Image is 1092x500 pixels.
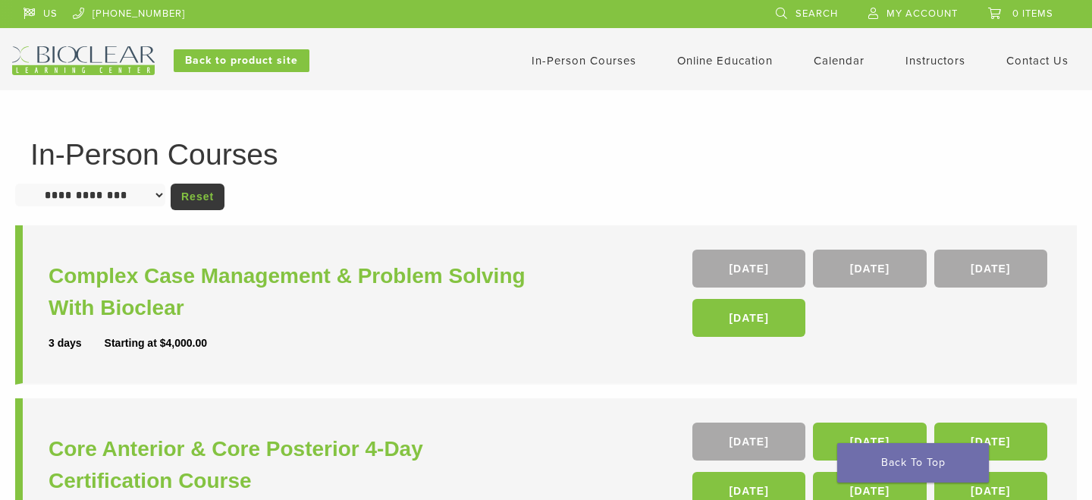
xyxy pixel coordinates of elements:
[12,46,155,75] img: Bioclear
[174,49,309,72] a: Back to product site
[692,250,805,288] a: [DATE]
[886,8,958,20] span: My Account
[692,299,805,337] a: [DATE]
[934,423,1047,461] a: [DATE]
[49,433,550,497] a: Core Anterior & Core Posterior 4-Day Certification Course
[692,250,1051,344] div: , , ,
[814,54,864,68] a: Calendar
[171,184,224,210] a: Reset
[677,54,773,68] a: Online Education
[1012,8,1053,20] span: 0 items
[813,250,926,288] a: [DATE]
[532,54,636,68] a: In-Person Courses
[795,8,838,20] span: Search
[837,443,989,483] a: Back To Top
[692,423,805,461] a: [DATE]
[813,423,926,461] a: [DATE]
[30,140,1062,169] h1: In-Person Courses
[105,335,207,351] div: Starting at $4,000.00
[905,54,965,68] a: Instructors
[1006,54,1068,68] a: Contact Us
[49,335,105,351] div: 3 days
[934,250,1047,288] a: [DATE]
[49,260,550,324] a: Complex Case Management & Problem Solving With Bioclear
